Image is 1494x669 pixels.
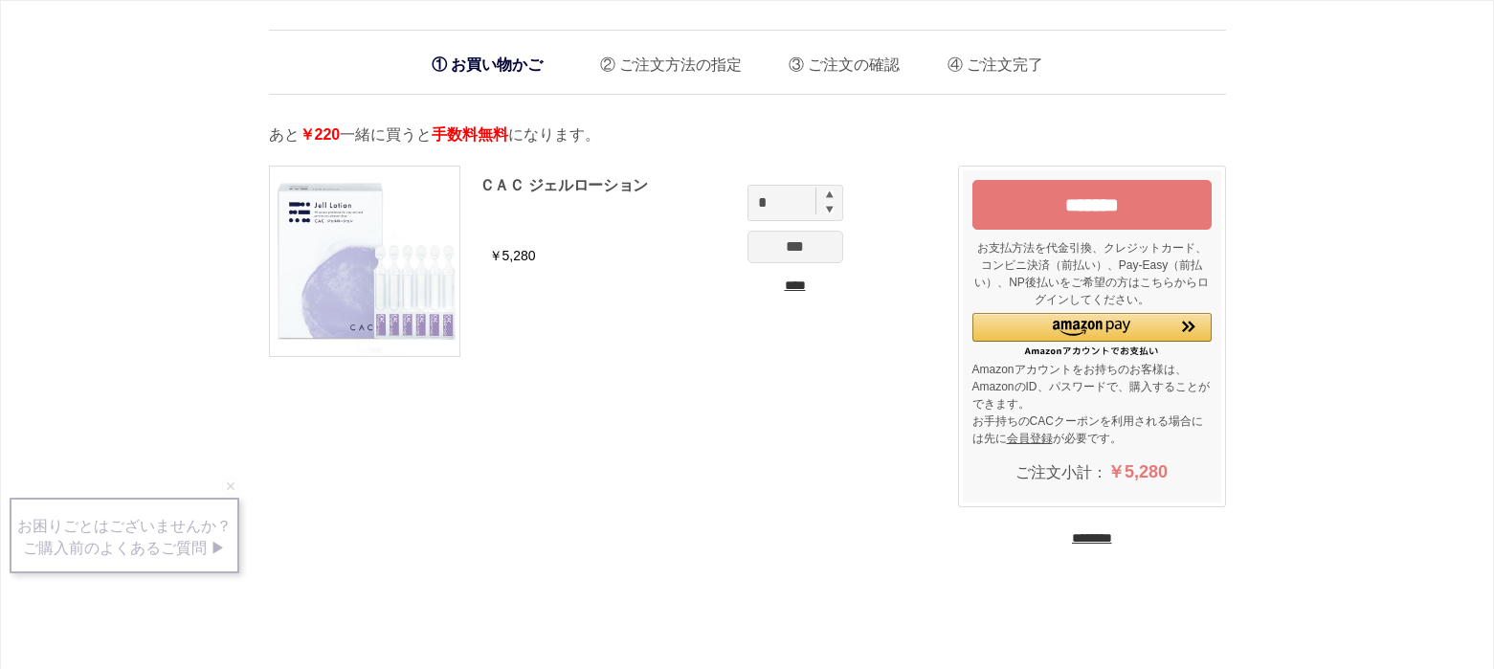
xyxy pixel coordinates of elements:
img: spinplus.gif [826,190,834,198]
p: あと 一緒に買うと になります。 [269,123,1226,146]
p: Amazonアカウントをお持ちのお客様は、AmazonのID、パスワードで、購入することができます。 お手持ちのCACクーポンを利用される場合には先に が必要です。 [972,361,1212,447]
li: ご注文方法の指定 [586,40,742,79]
div: Amazon Pay - Amazonアカウントをお使いください [972,313,1212,356]
a: ＣＡＣ ジェルローション [479,177,649,193]
li: ご注文完了 [933,40,1043,79]
span: ￥5,280 [1107,462,1168,481]
li: お買い物かご [422,45,552,84]
li: ご注文の確認 [774,40,900,79]
img: ＣＡＣ ジェルローション [270,167,459,356]
p: お支払方法を代金引換、クレジットカード、コンビニ決済（前払い）、Pay-Easy（前払い）、NP後払いをご希望の方はこちらからログインしてください。 [972,239,1212,308]
span: 手数料無料 [432,126,508,143]
img: spinminus.gif [826,205,834,213]
div: ご注文小計： [972,452,1212,493]
a: 会員登録 [1007,432,1053,445]
span: ￥220 [300,126,341,143]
